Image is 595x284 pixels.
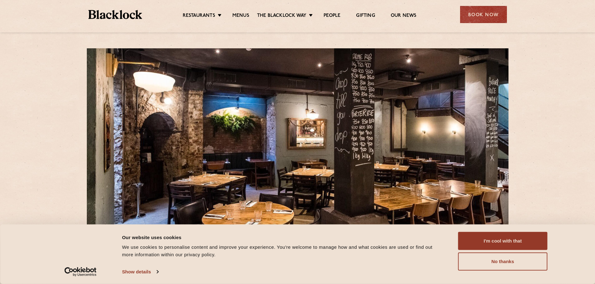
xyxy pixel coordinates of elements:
a: Gifting [356,13,375,20]
a: Show details [122,267,158,277]
a: Restaurants [183,13,215,20]
a: The Blacklock Way [257,13,306,20]
a: Usercentrics Cookiebot - opens in a new window [53,267,108,277]
a: Our News [391,13,417,20]
img: BL_Textured_Logo-footer-cropped.svg [88,10,142,19]
div: Book Now [460,6,507,23]
div: Our website uses cookies [122,233,444,241]
div: We use cookies to personalise content and improve your experience. You're welcome to manage how a... [122,243,444,258]
button: I'm cool with that [458,232,548,250]
a: People [324,13,340,20]
a: Menus [232,13,249,20]
button: No thanks [458,253,548,271]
